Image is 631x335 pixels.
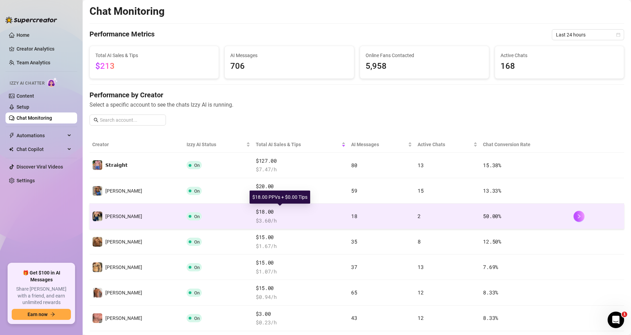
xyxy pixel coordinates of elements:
[608,312,624,328] iframe: Intercom live chat
[577,214,581,219] span: right
[93,288,102,298] img: Nathan
[90,5,165,18] h2: Chat Monitoring
[10,80,44,87] span: Izzy AI Chatter
[17,104,29,110] a: Setup
[351,289,357,296] span: 65
[351,314,357,321] span: 43
[17,115,52,121] a: Chat Monitoring
[574,211,585,222] button: right
[351,263,357,270] span: 37
[256,182,346,191] span: $20.00
[90,137,184,153] th: Creator
[556,30,620,40] span: Last 24 hours
[351,238,357,245] span: 35
[105,188,142,194] span: [PERSON_NAME]
[418,263,423,270] span: 13
[256,165,346,174] span: $ 7.47 /h
[415,137,481,153] th: Active Chats
[256,310,346,318] span: $3.00
[418,187,423,194] span: 15
[256,208,346,216] span: $18.00
[194,239,200,245] span: On
[17,32,30,38] a: Home
[483,238,501,245] span: 12.50 %
[418,213,421,219] span: 2
[50,312,55,317] span: arrow-right
[250,191,310,204] div: $18.00 PPVs + $0.00 Tips
[351,162,357,169] span: 80
[418,289,423,296] span: 12
[105,162,128,168] span: 𝗦𝘁𝗿𝗮𝗶𝗴𝗵𝘁
[616,33,620,37] span: calendar
[90,100,624,109] span: Select a specific account to see the chats Izzy AI is running.
[90,90,624,100] h4: Performance by Creator
[95,61,115,71] span: $213
[93,212,102,221] img: Paul
[366,52,483,59] span: Online Fans Contacted
[90,29,155,40] h4: Performance Metrics
[94,118,98,122] span: search
[256,217,346,225] span: $ 3.60 /h
[187,141,245,148] span: Izzy AI Status
[483,162,501,169] span: 15.38 %
[17,43,72,54] a: Creator Analytics
[93,237,102,247] img: 𝙅𝘼𝙄𝙈𝙀𝙎
[351,187,357,194] span: 59
[483,289,498,296] span: 8.33 %
[194,316,200,321] span: On
[418,238,421,245] span: 8
[12,309,71,320] button: Earn nowarrow-right
[256,259,346,267] span: $15.00
[105,290,142,295] span: [PERSON_NAME]
[194,163,200,168] span: On
[12,270,71,283] span: 🎁 Get $100 in AI Messages
[6,17,57,23] img: logo-BBDzfeDw.svg
[256,141,340,148] span: Total AI Sales & Tips
[47,77,58,87] img: AI Chatter
[194,290,200,295] span: On
[100,116,162,124] input: Search account...
[256,157,346,165] span: $127.00
[17,93,34,99] a: Content
[230,60,348,73] span: 706
[501,60,618,73] span: 168
[253,137,348,153] th: Total AI Sales & Tips
[105,315,142,321] span: [PERSON_NAME]
[28,312,48,317] span: Earn now
[501,52,618,59] span: Active Chats
[256,242,346,250] span: $ 1.67 /h
[194,265,200,270] span: On
[194,214,200,219] span: On
[194,188,200,194] span: On
[17,178,35,183] a: Settings
[366,60,483,73] span: 5,958
[9,133,14,138] span: thunderbolt
[17,144,65,155] span: Chat Copilot
[418,314,423,321] span: 12
[483,263,498,270] span: 7.69 %
[93,160,102,170] img: 𝗦𝘁𝗿𝗮𝗶𝗴𝗵𝘁
[483,187,501,194] span: 13.33 %
[93,262,102,272] img: 𝙅𝙊𝙀
[483,314,498,321] span: 8.33 %
[184,137,253,153] th: Izzy AI Status
[93,313,102,323] img: Mikael
[17,130,65,141] span: Automations
[17,60,50,65] a: Team Analytics
[351,213,357,219] span: 18
[622,312,627,317] span: 1
[418,141,472,148] span: Active Chats
[105,239,142,245] span: [PERSON_NAME]
[95,52,213,59] span: Total AI Sales & Tips
[351,141,406,148] span: AI Messages
[418,162,423,169] span: 13
[256,318,346,327] span: $ 0.23 /h
[105,264,142,270] span: [PERSON_NAME]
[105,214,142,219] span: [PERSON_NAME]
[9,147,13,152] img: Chat Copilot
[230,52,348,59] span: AI Messages
[12,286,71,306] span: Share [PERSON_NAME] with a friend, and earn unlimited rewards
[256,284,346,292] span: $15.00
[256,233,346,241] span: $15.00
[93,186,102,196] img: 𝙆𝙀𝙑𝙄𝙉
